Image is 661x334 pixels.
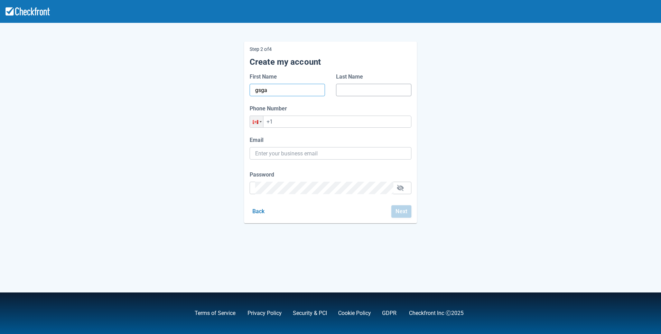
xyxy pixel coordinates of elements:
a: Terms of Service [195,310,235,316]
a: Cookie Policy [338,310,371,316]
a: Checkfront Inc Ⓒ2025 [409,310,464,316]
a: Privacy Policy [248,310,282,316]
input: Enter your business email [255,147,406,160]
div: Canada: + 1 [250,116,263,127]
a: Security & PCI [293,310,327,316]
label: Email [250,136,266,144]
div: , [184,309,236,317]
a: Back [250,208,268,215]
h5: Create my account [250,57,411,67]
button: Back [250,205,268,218]
label: First Name [250,73,280,81]
input: 555-555-1234 [250,116,411,128]
label: Password [250,171,277,179]
iframe: Chat Widget [561,259,661,334]
a: GDPR [382,310,397,316]
p: Step 2 of 4 [250,47,411,51]
div: . [371,309,398,317]
label: Last Name [336,73,366,81]
label: Phone Number [250,105,290,113]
